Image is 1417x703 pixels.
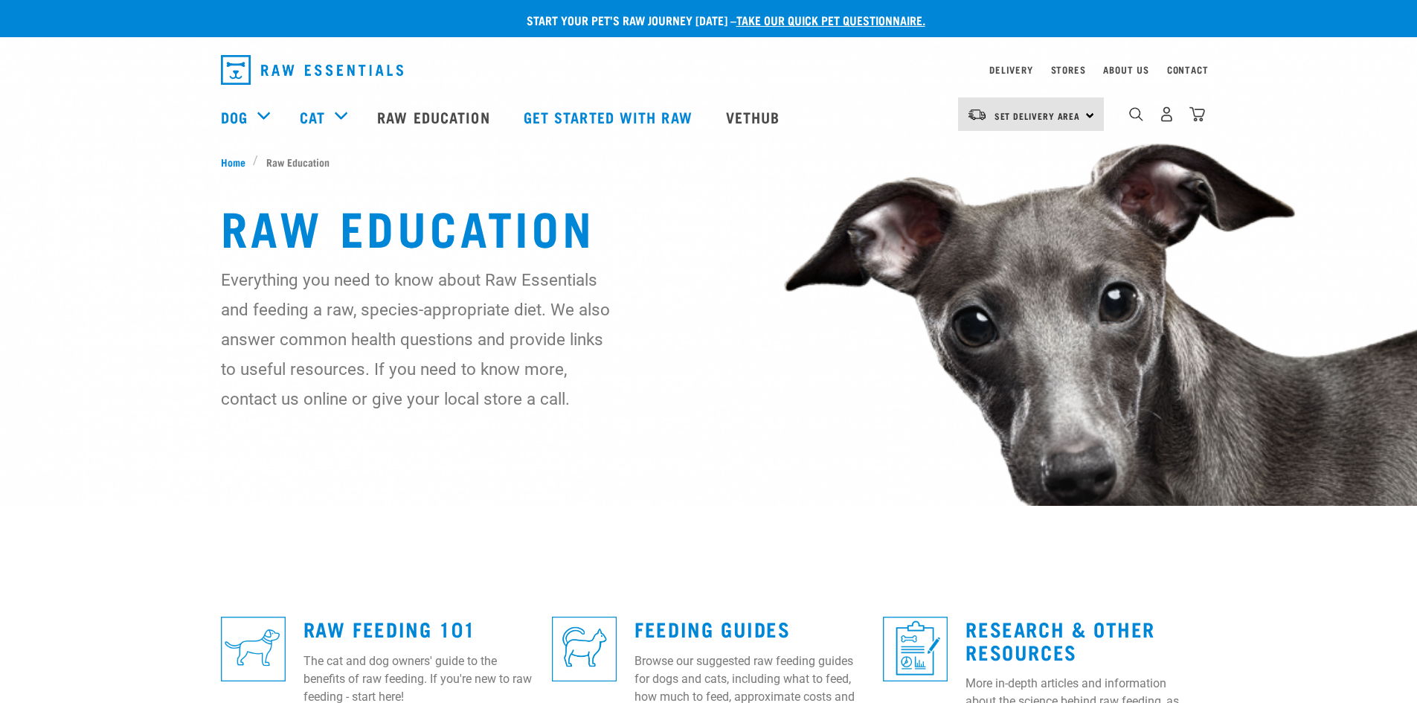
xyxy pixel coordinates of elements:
[965,623,1155,657] a: Research & Other Resources
[221,154,254,170] a: Home
[221,154,1197,170] nav: breadcrumbs
[711,87,799,147] a: Vethub
[509,87,711,147] a: Get started with Raw
[1129,107,1143,121] img: home-icon-1@2x.png
[989,67,1032,72] a: Delivery
[300,106,325,128] a: Cat
[634,623,790,634] a: Feeding Guides
[221,265,611,414] p: Everything you need to know about Raw Essentials and feeding a raw, species-appropriate diet. We ...
[1051,67,1086,72] a: Stores
[209,49,1209,91] nav: dropdown navigation
[221,199,1197,253] h1: Raw Education
[995,113,1081,118] span: Set Delivery Area
[221,617,286,681] img: re-icons-dog3-sq-blue.png
[1189,106,1205,122] img: home-icon@2x.png
[221,55,403,85] img: Raw Essentials Logo
[552,617,617,681] img: re-icons-cat2-sq-blue.png
[362,87,508,147] a: Raw Education
[883,617,948,681] img: re-icons-healthcheck1-sq-blue.png
[1167,67,1209,72] a: Contact
[1159,106,1175,122] img: user.png
[736,16,925,23] a: take our quick pet questionnaire.
[303,623,476,634] a: Raw Feeding 101
[1103,67,1148,72] a: About Us
[221,106,248,128] a: Dog
[967,108,987,121] img: van-moving.png
[221,154,245,170] span: Home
